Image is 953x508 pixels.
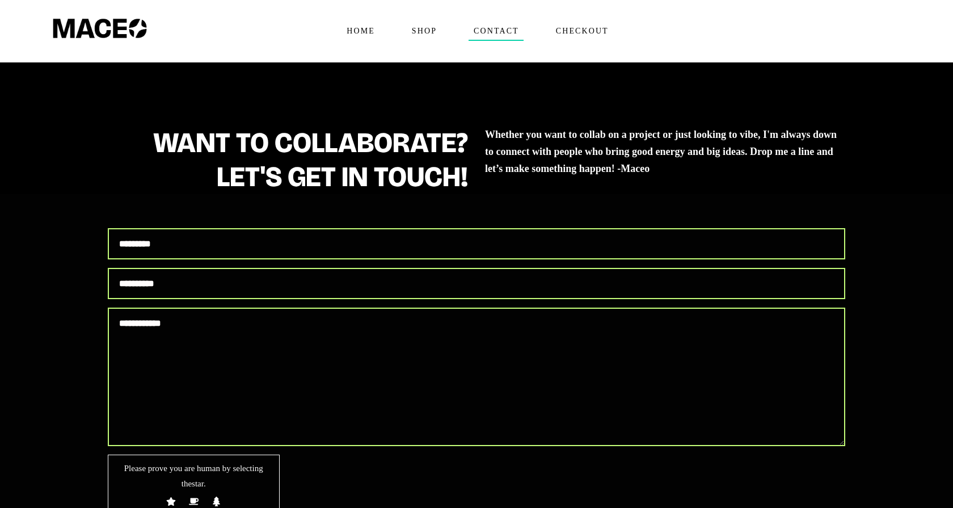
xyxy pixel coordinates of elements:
[551,22,613,40] span: Checkout
[192,479,204,488] span: star
[407,22,441,40] span: Shop
[114,461,273,492] span: Please prove you are human by selecting the .
[341,22,379,40] span: Home
[476,126,854,177] h5: Whether you want to collab on a project or just looking to vibe, I'm always down to connect with ...
[99,126,476,194] h1: WANT TO COLLABORATE? LET'S GET IN TOUCH!
[469,22,524,40] span: Contact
